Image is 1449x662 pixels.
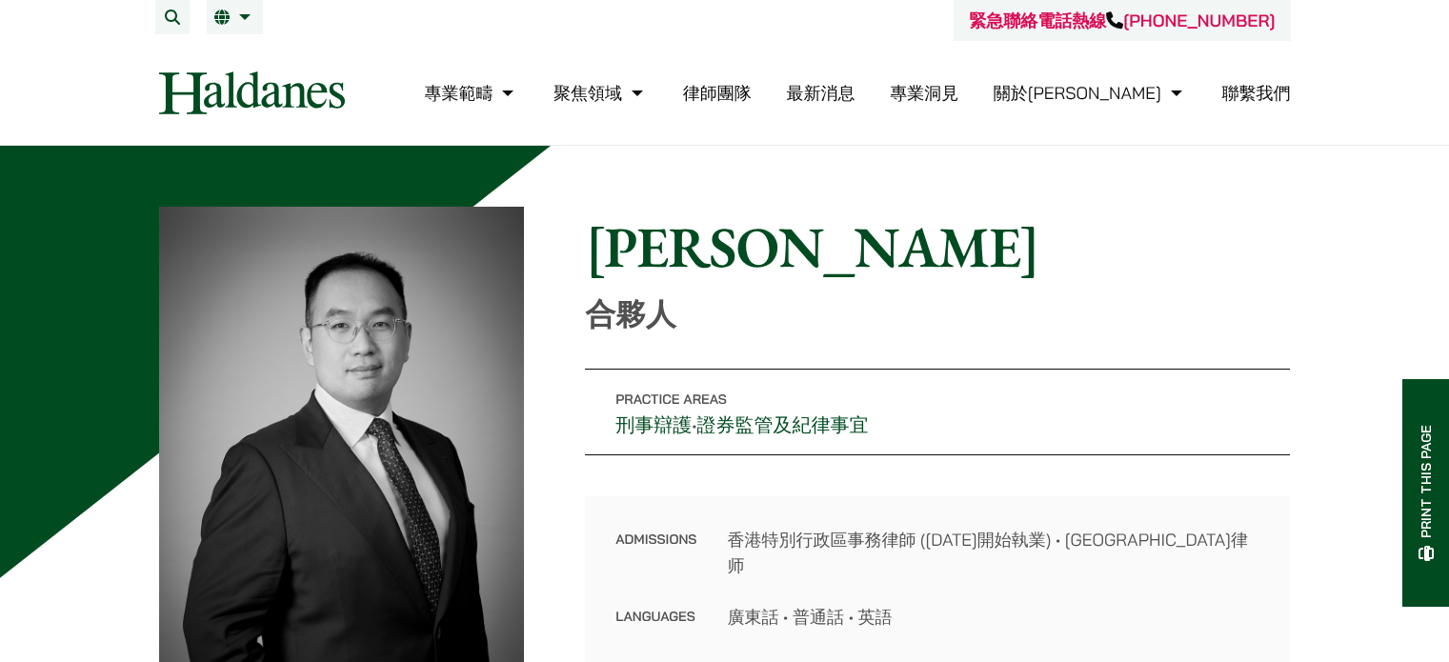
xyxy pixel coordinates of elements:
a: 證券監管及紀律事宜 [697,412,869,437]
a: 律師團隊 [683,82,752,104]
a: 最新消息 [786,82,855,104]
a: 聚焦領域 [553,82,648,104]
p: 合夥人 [585,296,1290,332]
a: 緊急聯絡電話熱線[PHONE_NUMBER] [969,10,1275,31]
dd: 香港特別行政區事務律師 ([DATE]開始執業) • [GEOGRAPHIC_DATA]律师 [727,527,1259,578]
p: • [585,369,1290,455]
a: 關於何敦 [994,82,1187,104]
a: 專業洞見 [890,82,958,104]
span: Practice Areas [615,391,727,408]
h1: [PERSON_NAME] [585,212,1290,281]
dt: Languages [615,604,696,630]
a: 聯繫我們 [1222,82,1291,104]
a: 專業範疇 [424,82,518,104]
dt: Admissions [615,527,696,604]
a: 繁 [214,10,255,25]
dd: 廣東話 • 普通話 • 英語 [727,604,1259,630]
a: 刑事辯護 [615,412,692,437]
img: Logo of Haldanes [159,71,345,114]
